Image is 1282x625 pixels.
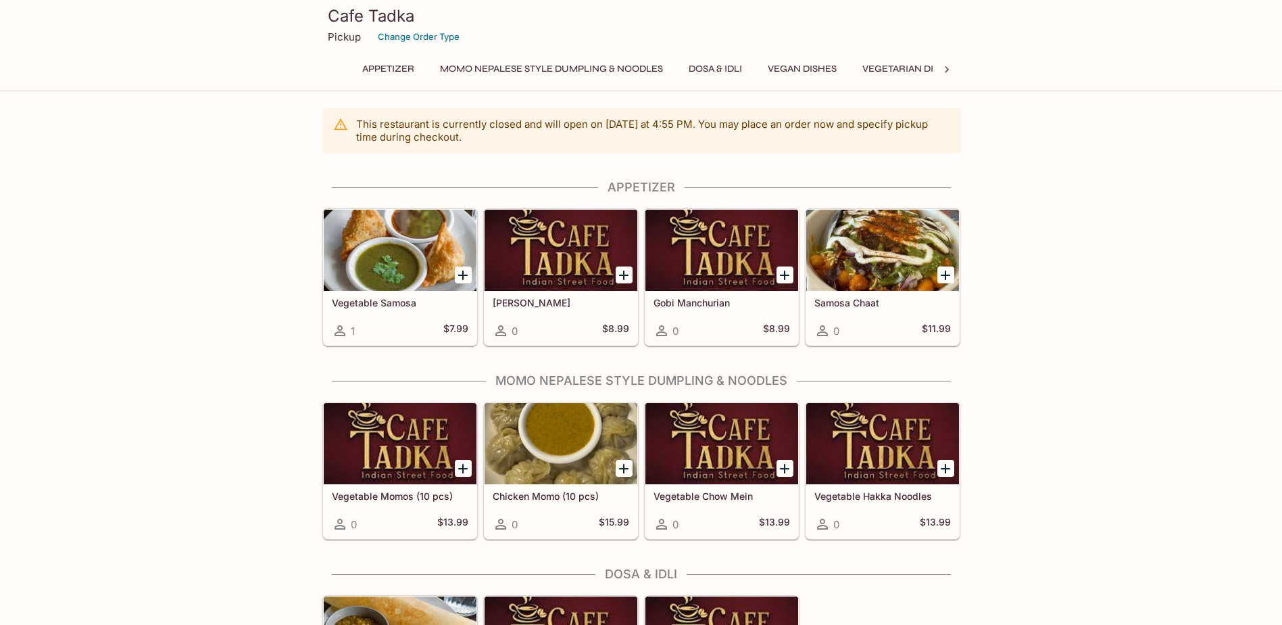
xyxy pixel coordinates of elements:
h5: $13.99 [759,516,790,532]
p: Pickup [328,30,361,43]
span: 0 [833,325,839,338]
h3: Cafe Tadka [328,5,955,26]
button: Change Order Type [372,26,466,47]
a: Samosa Chaat0$11.99 [806,209,960,346]
button: Appetizer [355,60,422,78]
h5: $15.99 [599,516,629,532]
h5: $13.99 [437,516,468,532]
h4: Dosa & Idli [322,567,960,582]
span: 0 [351,518,357,531]
div: Paneer Pakora [485,210,637,291]
div: Samosa Chaat [806,210,959,291]
h5: Chicken Momo (10 pcs) [493,490,629,502]
h5: Gobi Manchurian [654,297,790,308]
div: Chicken Momo (10 pcs) [485,403,637,484]
h5: $8.99 [602,323,629,339]
button: Add Paneer Pakora [616,267,633,283]
button: Add Samosa Chaat [937,267,954,283]
button: Dosa & Idli [681,60,749,78]
button: Vegetarian Dishes [855,60,965,78]
button: Vegan Dishes [760,60,844,78]
a: Vegetable Samosa1$7.99 [323,209,477,346]
span: 0 [672,518,679,531]
h5: [PERSON_NAME] [493,297,629,308]
div: Vegetable Momos (10 pcs) [324,403,476,484]
h5: Vegetable Momos (10 pcs) [332,490,468,502]
button: Add Chicken Momo (10 pcs) [616,460,633,477]
h5: Vegetable Samosa [332,297,468,308]
h5: Vegetable Hakka Noodles [814,490,951,502]
h5: $8.99 [763,323,790,339]
h5: $7.99 [443,323,468,339]
button: Add Vegetable Momos (10 pcs) [455,460,472,477]
div: Vegetable Chow Mein [645,403,798,484]
a: Gobi Manchurian0$8.99 [645,209,799,346]
span: 0 [833,518,839,531]
a: Vegetable Momos (10 pcs)0$13.99 [323,402,477,539]
a: [PERSON_NAME]0$8.99 [484,209,638,346]
div: Gobi Manchurian [645,210,798,291]
a: Vegetable Hakka Noodles0$13.99 [806,402,960,539]
h5: Vegetable Chow Mein [654,490,790,502]
button: Add Vegetable Samosa [455,267,472,283]
span: 0 [672,325,679,338]
span: 1 [351,325,355,338]
button: Add Gobi Manchurian [776,267,793,283]
span: 0 [512,518,518,531]
h5: $11.99 [922,323,951,339]
button: Add Vegetable Hakka Noodles [937,460,954,477]
p: This restaurant is currently closed and will open on [DATE] at 4:55 PM . You may place an order n... [356,118,950,143]
h5: Samosa Chaat [814,297,951,308]
h5: $13.99 [920,516,951,532]
span: 0 [512,325,518,338]
a: Chicken Momo (10 pcs)0$15.99 [484,402,638,539]
button: Momo Nepalese Style Dumpling & Noodles [433,60,670,78]
a: Vegetable Chow Mein0$13.99 [645,402,799,539]
div: Vegetable Samosa [324,210,476,291]
div: Vegetable Hakka Noodles [806,403,959,484]
h4: Appetizer [322,180,960,195]
h4: Momo Nepalese Style Dumpling & Noodles [322,373,960,388]
button: Add Vegetable Chow Mein [776,460,793,477]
